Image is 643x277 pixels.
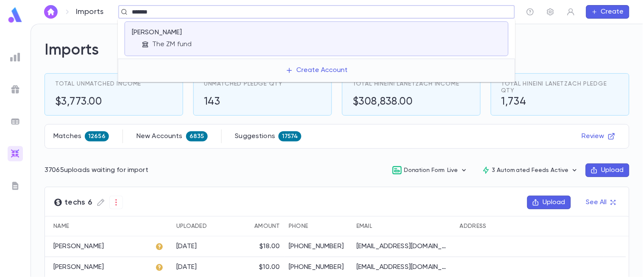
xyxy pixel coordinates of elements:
[456,216,604,236] div: Address
[7,7,24,23] img: logo
[501,96,619,108] h5: 1,734
[10,181,20,191] img: letters_grey.7941b92b52307dd3b8a917253454ce1c.svg
[278,133,301,140] span: 17574
[289,263,348,271] p: [PHONE_NUMBER]
[176,216,207,236] div: Uploaded
[53,132,81,141] p: Matches
[586,163,629,177] button: Upload
[259,242,280,251] div: $18.00
[136,132,183,141] p: New Accounts
[186,133,208,140] span: 6835
[53,242,104,251] p: [PERSON_NAME]
[172,216,236,236] div: Uploaded
[10,116,20,127] img: batches_grey.339ca447c9d9533ef1741baa751efc33.svg
[53,216,69,236] div: Name
[46,8,56,15] img: home_white.a664292cf8c1dea59945f0da9f25487c.svg
[475,162,586,178] button: 3 Automated Feeds Active
[254,216,280,236] div: Amount
[53,196,123,209] span: techs 6
[353,80,459,87] span: Total Hineini Lanetzach Income
[132,28,182,37] p: [PERSON_NAME]
[152,40,192,49] p: The ZM fund
[55,80,141,87] span: Total Unmatched Income
[356,216,372,236] div: Email
[385,162,475,178] button: Donation Form Live
[45,166,148,175] p: 37065 uploads waiting for import
[55,96,141,108] h5: $3,773.00
[76,7,103,17] p: Imports
[581,196,621,209] button: See All
[53,263,104,271] p: [PERSON_NAME]
[176,242,197,251] div: 8/18/2025
[284,216,352,236] div: Phone
[577,130,621,143] button: Review
[259,263,280,271] div: $10.00
[289,242,348,251] p: [PHONE_NUMBER]
[527,196,571,209] button: Upload
[10,52,20,62] img: reports_grey.c525e4749d1bce6a11f5fe2a8de1b229.svg
[289,216,308,236] div: Phone
[236,216,284,236] div: Amount
[235,132,276,141] p: Suggestions
[45,41,629,60] h2: Imports
[353,96,459,108] h5: $308,838.00
[45,216,151,236] div: Name
[352,216,456,236] div: Email
[586,5,629,19] button: Create
[10,84,20,94] img: campaigns_grey.99e729a5f7ee94e3726e6486bddda8f1.svg
[460,216,487,236] div: Address
[10,149,20,159] img: imports_gradient.a72c8319815fb0872a7f9c3309a0627a.svg
[278,62,354,78] button: Create Account
[356,263,450,271] p: [EMAIL_ADDRESS][DOMAIN_NAME]
[85,133,109,140] span: 12656
[176,263,197,271] div: 8/18/2025
[356,242,450,251] p: [EMAIL_ADDRESS][DOMAIN_NAME]
[204,96,283,108] h5: 143
[501,80,619,94] span: Total Hineini Lanetzach Pledge Qty
[204,80,283,87] span: Unmatched Pledge Qty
